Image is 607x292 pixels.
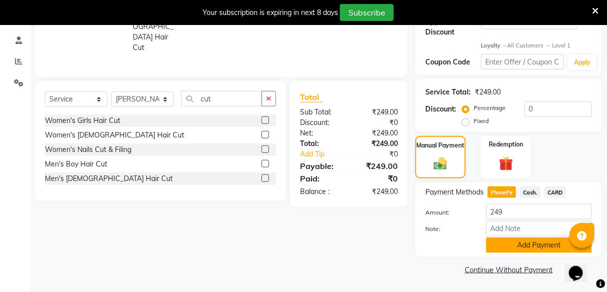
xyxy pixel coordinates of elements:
[358,149,405,159] div: ₹0
[425,57,481,67] div: Coupon Code
[349,138,405,149] div: ₹249.00
[425,104,456,114] div: Discount:
[293,149,358,159] a: Add Tip
[45,144,131,155] div: Women's Nails Cut & Filing
[349,107,405,117] div: ₹249.00
[425,87,471,97] div: Service Total:
[481,41,592,50] div: All Customers → Level 1
[474,103,506,112] label: Percentage
[475,87,501,97] div: ₹249.00
[430,156,451,171] img: _cash.svg
[293,138,349,149] div: Total:
[349,160,405,172] div: ₹249.00
[293,186,349,197] div: Balance :
[545,186,566,198] span: CARD
[293,160,349,172] div: Payable:
[203,7,338,18] div: Your subscription is expiring in next 8 days
[481,54,565,69] input: Enter Offer / Coupon Code
[565,252,597,282] iframe: chat widget
[293,107,349,117] div: Sub Total:
[489,140,523,149] label: Redemption
[349,117,405,128] div: ₹0
[425,16,481,37] div: Apply Discount
[349,128,405,138] div: ₹249.00
[486,221,592,236] input: Add Note
[488,186,516,198] span: PhonePe
[45,130,184,140] div: Women's [DEMOGRAPHIC_DATA] Hair Cut
[181,91,262,106] input: Search or Scan
[418,208,478,217] label: Amount:
[349,186,405,197] div: ₹249.00
[495,155,518,172] img: _gift.svg
[568,55,597,70] button: Apply
[293,172,349,184] div: Paid:
[417,265,600,275] a: Continue Without Payment
[293,128,349,138] div: Net:
[418,224,478,233] label: Note:
[417,141,465,150] label: Manual Payment
[486,204,592,219] input: Amount
[45,115,120,126] div: Women's Girls Hair Cut
[349,172,405,184] div: ₹0
[45,159,107,169] div: Men's Boy Hair Cut
[520,186,541,198] span: Cash.
[474,116,489,125] label: Fixed
[486,237,592,253] button: Add Payment
[481,42,508,49] strong: Loyalty →
[300,92,323,102] span: Total
[293,117,349,128] div: Discount:
[340,4,394,21] button: Subscribe
[45,173,173,184] div: Men's [DEMOGRAPHIC_DATA] Hair Cut
[425,187,484,197] span: Payment Methods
